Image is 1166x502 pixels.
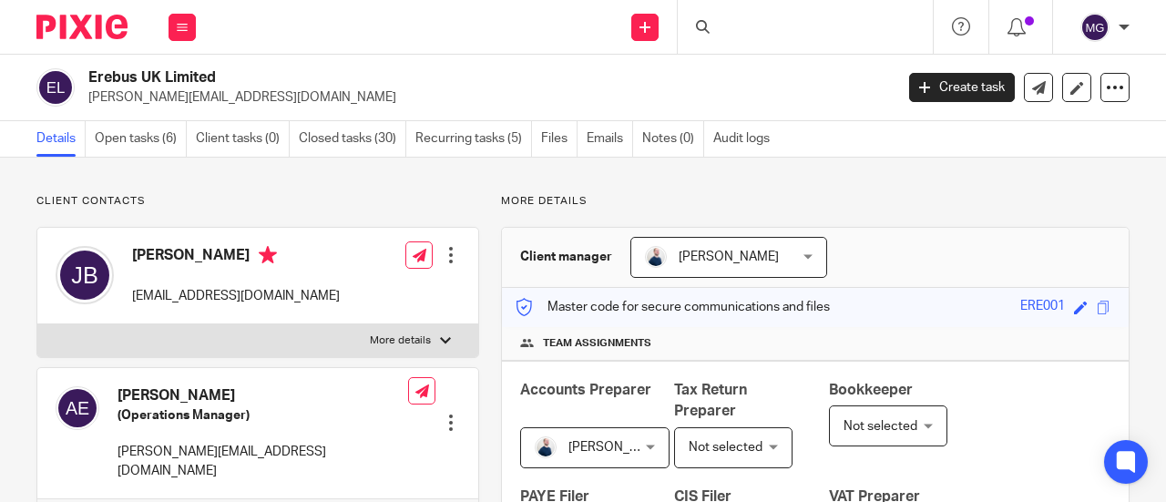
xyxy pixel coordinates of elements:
[88,88,882,107] p: [PERSON_NAME][EMAIL_ADDRESS][DOMAIN_NAME]
[1080,13,1110,42] img: svg%3E
[36,15,128,39] img: Pixie
[844,420,917,433] span: Not selected
[259,246,277,264] i: Primary
[642,121,704,157] a: Notes (0)
[299,121,406,157] a: Closed tasks (30)
[535,436,557,458] img: MC_T&CO-3.jpg
[370,333,431,348] p: More details
[587,121,633,157] a: Emails
[689,441,762,454] span: Not selected
[679,251,779,263] span: [PERSON_NAME]
[541,121,578,157] a: Files
[36,121,86,157] a: Details
[196,121,290,157] a: Client tasks (0)
[56,386,99,430] img: svg%3E
[118,386,408,405] h4: [PERSON_NAME]
[1020,297,1065,318] div: ERE001
[516,298,830,316] p: Master code for secure communications and files
[909,73,1015,102] a: Create task
[645,246,667,268] img: MC_T&CO-3.jpg
[520,248,612,266] h3: Client manager
[36,68,75,107] img: svg%3E
[501,194,1130,209] p: More details
[543,336,651,351] span: Team assignments
[118,443,408,480] p: [PERSON_NAME][EMAIL_ADDRESS][DOMAIN_NAME]
[56,246,114,304] img: svg%3E
[829,383,913,397] span: Bookkeeper
[132,287,340,305] p: [EMAIL_ADDRESS][DOMAIN_NAME]
[36,194,479,209] p: Client contacts
[88,68,723,87] h2: Erebus UK Limited
[568,441,669,454] span: [PERSON_NAME]
[118,406,408,425] h5: (Operations Manager)
[520,383,651,397] span: Accounts Preparer
[415,121,532,157] a: Recurring tasks (5)
[674,383,747,418] span: Tax Return Preparer
[95,121,187,157] a: Open tasks (6)
[132,246,340,269] h4: [PERSON_NAME]
[713,121,779,157] a: Audit logs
